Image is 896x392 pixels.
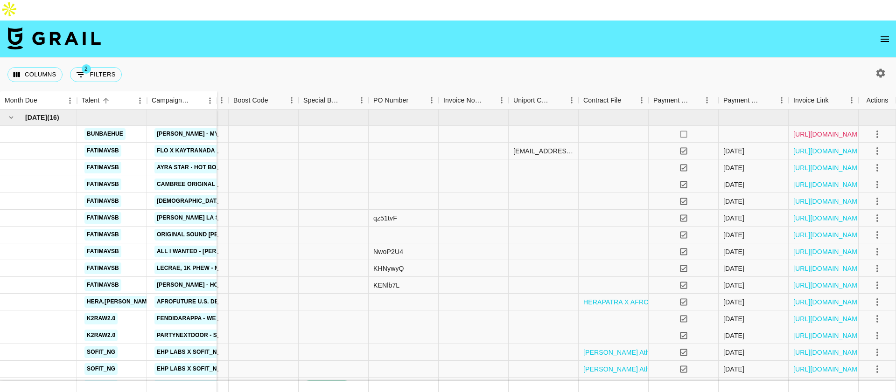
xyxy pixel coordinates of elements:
a: [DEMOGRAPHIC_DATA] - Thinkin About You [154,195,288,207]
button: select merge strategy [869,143,885,159]
div: Talent [82,91,99,110]
button: Sort [762,94,775,107]
button: Sort [37,94,50,107]
button: select merge strategy [869,328,885,344]
a: Afrofuture U.S. Debut in [GEOGRAPHIC_DATA] [154,296,302,308]
a: [PERSON_NAME] - Mystical Magical [154,128,270,140]
span: 2 [82,64,91,74]
div: lily.morgan@umusic.com [513,146,574,156]
img: Grail Talent [7,27,101,49]
a: [URL][DOMAIN_NAME] [793,213,864,223]
div: 13/08/2025 [723,213,744,223]
a: fatimavsb [84,246,121,257]
div: Uniport Contact Email [509,91,579,110]
button: Sort [408,94,421,107]
button: Sort [829,94,842,107]
a: HERAPATRA X AFROFUTURE (3) (1) (1).pdf [583,297,717,307]
a: [PERSON_NAME] Athlete Partnership Agreement 2025 -4.pdf (1).pdf [583,348,787,357]
button: select merge strategy [869,277,885,293]
div: KENlb7L [373,281,399,290]
button: Sort [621,94,634,107]
div: Invoice Link [793,91,829,110]
div: Invoice Notes [439,91,509,110]
a: fatimavsb [84,279,121,291]
div: 15/08/2025 [723,230,744,240]
a: [URL][DOMAIN_NAME] [793,264,864,273]
div: Special Booking Type [299,91,369,110]
button: select merge strategy [869,177,885,193]
a: [PERSON_NAME] - Hot Body [154,279,242,291]
a: cambree original sound [154,179,239,190]
a: fatimavsb [84,195,121,207]
a: fatimavsb [84,162,121,173]
button: Menu [133,94,147,108]
a: sofit_ng [84,346,118,358]
div: Actions [867,91,889,110]
button: select merge strategy [869,344,885,360]
a: [URL][DOMAIN_NAME] [793,197,864,206]
div: 26/08/2025 [723,163,744,172]
div: NwoP2U4 [373,247,403,256]
a: fatimavsb [84,262,121,274]
a: hera.[PERSON_NAME] [84,296,155,308]
div: KHNywyQ [373,264,404,273]
button: Select columns [7,67,63,82]
div: Contract File [579,91,649,110]
button: Menu [425,93,439,107]
a: [URL][DOMAIN_NAME] [793,297,864,307]
div: Uniport Contact Email [513,91,552,110]
div: Boost Code [229,91,299,110]
button: select merge strategy [869,160,885,176]
a: fatimavsb [84,145,121,157]
a: [PERSON_NAME] Athlete Partnership Agreement 2025 -4.pdf (1).pdf [583,364,787,374]
button: Menu [700,93,714,107]
button: select merge strategy [869,193,885,209]
button: Menu [845,93,859,107]
a: FendiDaRappa - We Outside [154,313,245,324]
button: hide children [5,111,18,124]
a: [URL][DOMAIN_NAME] [793,281,864,290]
button: select merge strategy [869,294,885,310]
div: Campaign (Type) [152,91,190,110]
button: select merge strategy [869,311,885,327]
button: select merge strategy [869,261,885,276]
a: k2raw2.0 [84,313,118,324]
div: Special Booking Type [303,91,342,110]
div: Campaign (Type) [147,91,217,110]
button: Menu [63,94,77,108]
a: bunbaehue [84,128,126,140]
a: [URL][DOMAIN_NAME] [793,331,864,340]
a: EHP Labs x Sofit_ngr 12 month Partnership 1/12 [154,363,313,375]
div: 06/08/2025 [723,180,744,189]
button: Sort [482,94,495,107]
div: Payment Sent [653,91,690,110]
div: Actions [859,91,896,110]
div: Invoice Link [789,91,859,110]
a: All I wanted - [PERSON_NAME] [154,246,253,257]
button: Sort [99,94,112,107]
div: 06/08/2025 [723,314,744,323]
div: 13/08/2025 [723,331,744,340]
div: Boost Code [233,91,268,110]
a: FLO x Kaytranada - "The Mood" [154,145,259,157]
button: Sort [552,94,565,107]
div: PO Number [369,91,439,110]
div: Payment Sent Date [723,91,762,110]
a: fatimavsb [84,179,121,190]
button: Show filters [70,67,122,82]
div: Contract File [583,91,621,110]
a: [URL][DOMAIN_NAME] [793,146,864,156]
button: select merge strategy [869,126,885,142]
button: Menu [775,93,789,107]
span: ( 16 ) [47,113,59,122]
div: Payment Sent [649,91,719,110]
a: Ayra Star - Hot Body [154,162,227,173]
button: Menu [215,93,229,107]
button: select merge strategy [869,244,885,260]
a: [URL][DOMAIN_NAME] [793,163,864,172]
button: Sort [190,94,203,107]
div: 21/08/2025 [723,281,744,290]
div: 14/08/2025 [723,197,744,206]
button: Menu [495,93,509,107]
a: sofit_ng [84,363,118,375]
